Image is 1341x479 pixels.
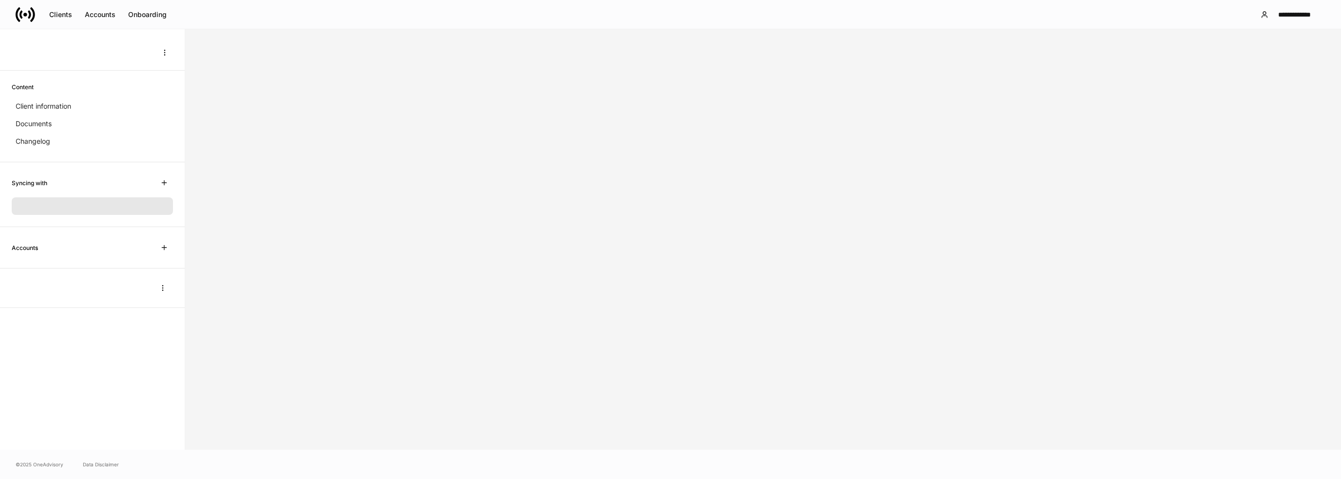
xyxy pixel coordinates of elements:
a: Data Disclaimer [83,460,119,468]
button: Accounts [78,7,122,22]
div: Onboarding [128,11,167,18]
button: Clients [43,7,78,22]
span: © 2025 OneAdvisory [16,460,63,468]
p: Documents [16,119,52,129]
div: Clients [49,11,72,18]
div: Accounts [85,11,115,18]
p: Changelog [16,136,50,146]
h6: Accounts [12,243,38,252]
a: Client information [12,97,173,115]
a: Changelog [12,133,173,150]
button: Onboarding [122,7,173,22]
h6: Syncing with [12,178,47,188]
h6: Content [12,82,34,92]
p: Client information [16,101,71,111]
a: Documents [12,115,173,133]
